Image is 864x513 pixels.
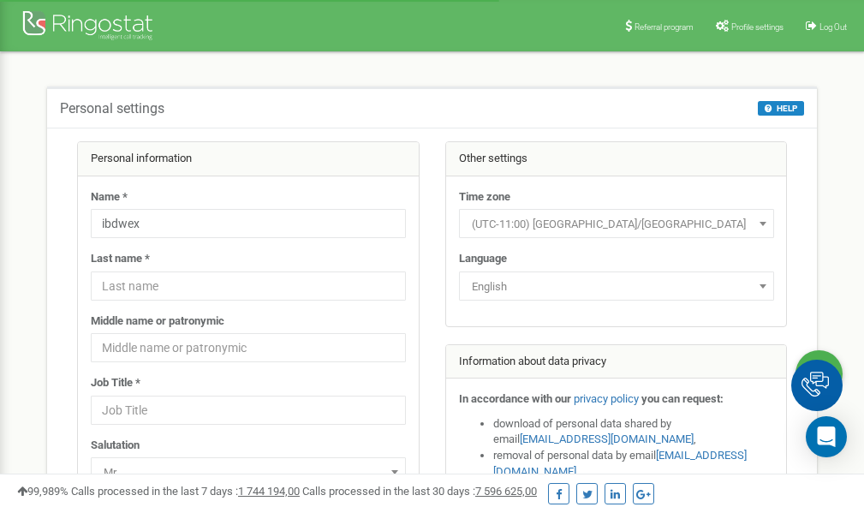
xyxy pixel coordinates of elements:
[238,485,300,498] u: 1 744 194,00
[465,275,768,299] span: English
[91,396,406,425] input: Job Title
[446,142,787,176] div: Other settings
[520,432,694,445] a: [EMAIL_ADDRESS][DOMAIN_NAME]
[91,457,406,486] span: Mr.
[493,416,774,448] li: download of personal data shared by email ,
[635,22,694,32] span: Referral program
[758,101,804,116] button: HELP
[97,461,400,485] span: Mr.
[446,345,787,379] div: Information about data privacy
[459,392,571,405] strong: In accordance with our
[641,392,724,405] strong: you can request:
[91,375,140,391] label: Job Title *
[819,22,847,32] span: Log Out
[475,485,537,498] u: 7 596 625,00
[91,189,128,206] label: Name *
[17,485,69,498] span: 99,989%
[91,313,224,330] label: Middle name or patronymic
[91,438,140,454] label: Salutation
[465,212,768,236] span: (UTC-11:00) Pacific/Midway
[493,448,774,480] li: removal of personal data by email ,
[459,189,510,206] label: Time zone
[60,101,164,116] h5: Personal settings
[302,485,537,498] span: Calls processed in the last 30 days :
[91,209,406,238] input: Name
[806,416,847,457] div: Open Intercom Messenger
[71,485,300,498] span: Calls processed in the last 7 days :
[459,209,774,238] span: (UTC-11:00) Pacific/Midway
[459,251,507,267] label: Language
[91,271,406,301] input: Last name
[574,392,639,405] a: privacy policy
[91,333,406,362] input: Middle name or patronymic
[459,271,774,301] span: English
[78,142,419,176] div: Personal information
[731,22,784,32] span: Profile settings
[91,251,150,267] label: Last name *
